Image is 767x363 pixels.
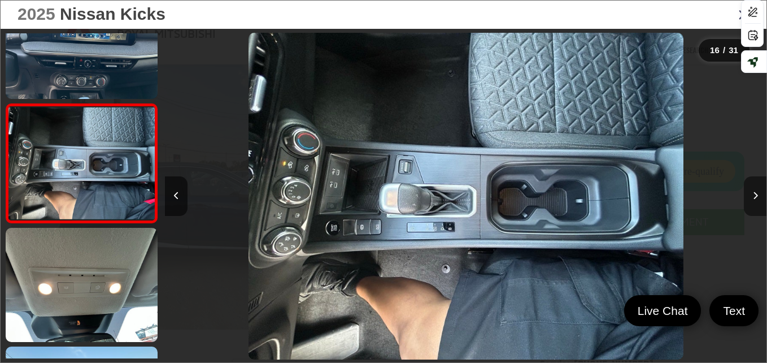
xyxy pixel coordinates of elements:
[165,33,766,360] div: 2025 Nissan Kicks SV 15
[710,45,720,55] span: 16
[165,176,188,216] button: Previous image
[4,227,159,343] img: 2025 Nissan Kicks SV
[7,107,156,219] img: 2025 Nissan Kicks SV
[18,5,55,23] span: 2025
[632,303,694,318] span: Live Chat
[729,45,738,55] span: 31
[249,33,683,360] img: 2025 Nissan Kicks SV
[738,7,749,21] i: Close gallery
[717,303,751,318] span: Text
[60,5,165,23] span: Nissan Kicks
[722,46,726,54] span: /
[624,295,701,326] a: Live Chat
[709,295,759,326] a: Text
